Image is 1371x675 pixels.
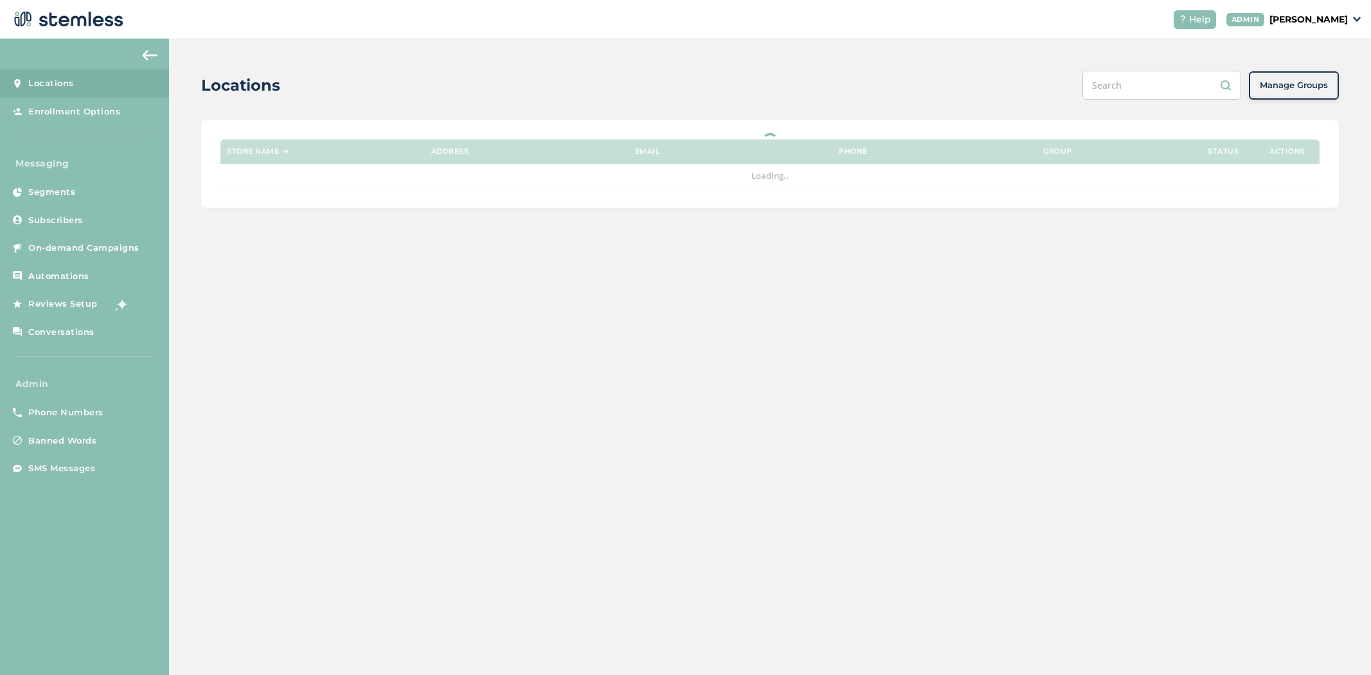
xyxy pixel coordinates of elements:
img: glitter-stars-b7820f95.gif [107,291,133,317]
h2: Locations [201,74,280,97]
span: Segments [28,186,75,199]
span: Banned Words [28,435,96,447]
span: Reviews Setup [28,298,98,310]
span: Manage Groups [1260,79,1328,92]
span: On-demand Campaigns [28,242,139,255]
span: Automations [28,270,89,283]
span: SMS Messages [28,462,95,475]
img: icon_down-arrow-small-66adaf34.svg [1353,17,1361,22]
span: Subscribers [28,214,83,227]
span: Help [1189,13,1211,26]
img: icon-arrow-back-accent-c549486e.svg [142,50,157,60]
div: ADMIN [1226,13,1265,26]
span: Locations [28,77,74,90]
span: Conversations [28,326,94,339]
button: Manage Groups [1249,71,1339,100]
p: [PERSON_NAME] [1269,13,1348,26]
img: icon-help-white-03924b79.svg [1179,15,1187,23]
img: logo-dark-0685b13c.svg [10,6,123,32]
input: Search [1082,71,1241,100]
span: Enrollment Options [28,105,120,118]
span: Phone Numbers [28,406,103,419]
